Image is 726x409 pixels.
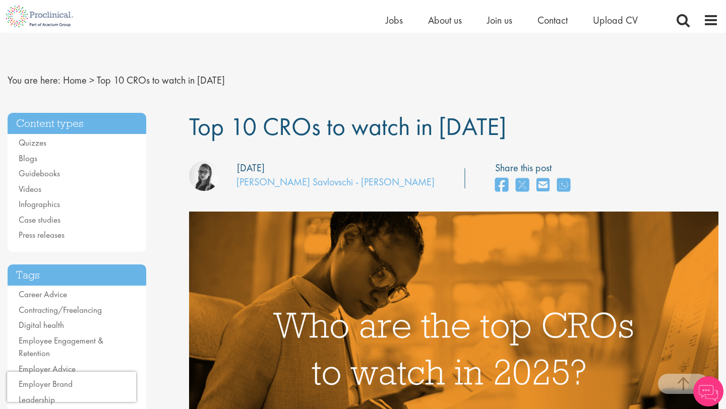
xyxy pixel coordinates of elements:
a: share on facebook [495,175,508,196]
a: breadcrumb link [63,74,87,87]
a: Digital health [19,319,64,330]
a: Blogs [19,153,37,164]
a: Infographics [19,198,60,210]
span: > [89,74,94,87]
a: Case studies [19,214,60,225]
h3: Content types [8,113,146,134]
img: Theodora Savlovschi - Wicks [189,161,219,191]
span: Top 10 CROs to watch in [DATE] [189,110,506,143]
a: Quizzes [19,137,46,148]
a: Jobs [386,14,403,27]
a: Contracting/Freelancing [19,304,102,315]
a: Leadership [19,394,55,405]
label: Share this post [495,161,575,175]
a: Join us [487,14,512,27]
a: Videos [19,183,41,194]
span: You are here: [8,74,60,87]
a: About us [428,14,462,27]
div: [DATE] [237,161,265,175]
span: Top 10 CROs to watch in [DATE] [97,74,225,87]
img: Chatbot [693,376,723,406]
a: Guidebooks [19,168,60,179]
a: Employer Advice [19,363,76,374]
h3: Tags [8,264,146,286]
a: Upload CV [593,14,638,27]
a: Press releases [19,229,65,240]
a: Contact [537,14,568,27]
iframe: reCAPTCHA [7,372,136,402]
a: Employee Engagement & Retention [19,335,103,359]
a: share on twitter [516,175,529,196]
a: share on whats app [557,175,570,196]
a: share on email [536,175,550,196]
a: [PERSON_NAME] Savlovschi - [PERSON_NAME] [236,175,435,188]
a: Career Advice [19,289,67,300]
